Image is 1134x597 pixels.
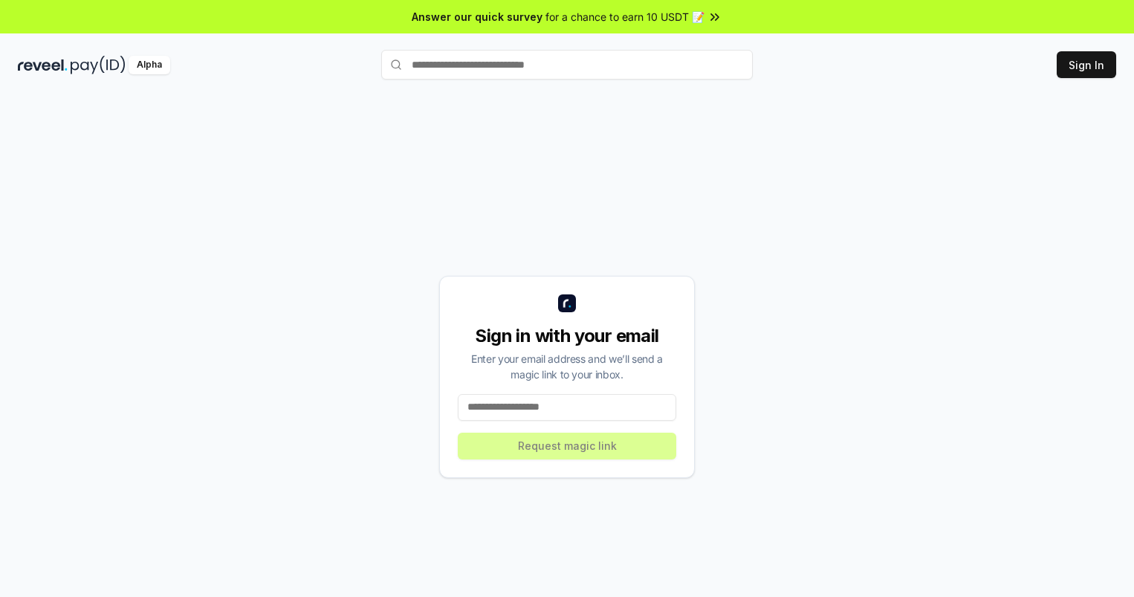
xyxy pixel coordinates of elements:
div: Enter your email address and we’ll send a magic link to your inbox. [458,351,676,382]
span: for a chance to earn 10 USDT 📝 [545,9,704,25]
div: Sign in with your email [458,324,676,348]
img: pay_id [71,56,126,74]
div: Alpha [129,56,170,74]
img: reveel_dark [18,56,68,74]
img: logo_small [558,294,576,312]
button: Sign In [1057,51,1116,78]
span: Answer our quick survey [412,9,542,25]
